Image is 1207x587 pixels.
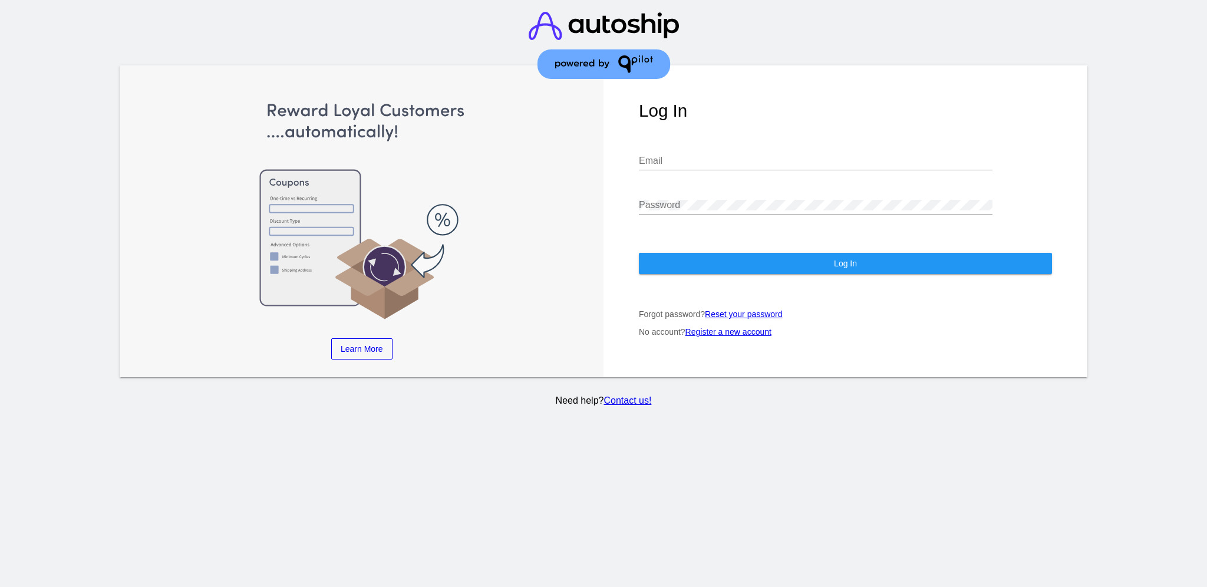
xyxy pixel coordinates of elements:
p: Forgot password? [639,309,1052,319]
span: Learn More [341,344,383,354]
a: Learn More [331,338,393,360]
h1: Log In [639,101,1052,121]
span: Log In [834,259,857,268]
img: Apply Coupons Automatically to Scheduled Orders with QPilot [155,101,568,321]
input: Email [639,156,992,166]
p: Need help? [117,395,1090,406]
p: No account? [639,327,1052,337]
a: Register a new account [685,327,771,337]
a: Reset your password [705,309,783,319]
a: Contact us! [603,395,651,405]
button: Log In [639,253,1052,274]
